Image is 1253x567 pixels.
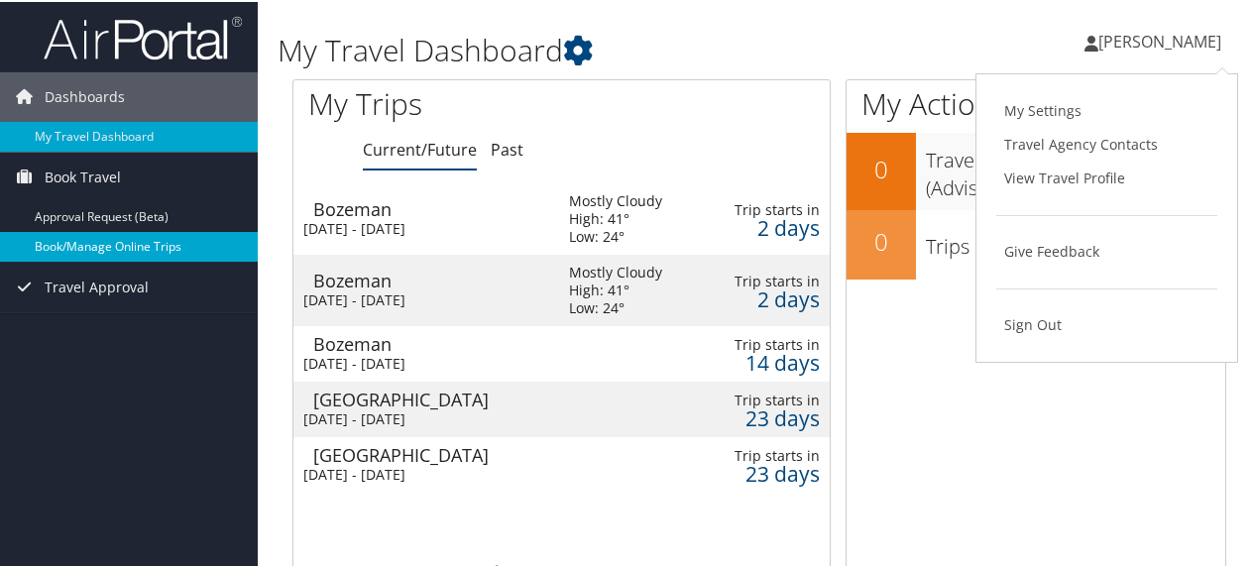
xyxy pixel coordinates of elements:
a: View Travel Profile [996,160,1217,193]
div: [GEOGRAPHIC_DATA] [313,389,549,406]
a: Past [491,137,523,159]
a: [PERSON_NAME] [1084,10,1241,69]
div: Trip starts in [721,390,820,407]
div: High: 41° [569,280,662,297]
a: Give Feedback [996,233,1217,267]
div: [DATE] - [DATE] [303,289,539,307]
div: 23 days [721,463,820,481]
div: [DATE] - [DATE] [303,218,539,236]
span: Dashboards [45,70,125,120]
h1: My Action Items [847,81,1225,123]
div: [DATE] - [DATE] [303,408,539,426]
div: Bozeman [313,198,549,216]
div: Trip starts in [721,334,820,352]
div: 14 days [721,352,820,370]
div: [GEOGRAPHIC_DATA] [313,444,549,462]
a: Current/Future [363,137,477,159]
div: Bozeman [313,270,549,287]
div: Trip starts in [721,271,820,288]
span: [PERSON_NAME] [1098,29,1221,51]
div: Low: 24° [569,226,662,244]
div: 23 days [721,407,820,425]
div: High: 41° [569,208,662,226]
a: 0Travel Approvals Pending (Advisor Booked) [847,131,1225,207]
div: [DATE] - [DATE] [303,464,539,482]
h1: My Travel Dashboard [278,28,920,69]
h3: Travel Approvals Pending (Advisor Booked) [926,135,1225,200]
h3: Trips Missing Hotels [926,221,1225,259]
h1: My Trips [308,81,592,123]
div: Mostly Cloudy [569,262,662,280]
a: My Settings [996,92,1217,126]
div: Mostly Cloudy [569,190,662,208]
div: Trip starts in [721,199,820,217]
h2: 0 [847,223,916,257]
div: Trip starts in [721,445,820,463]
img: airportal-logo.png [44,13,242,59]
a: Sign Out [996,306,1217,340]
div: [DATE] - [DATE] [303,353,539,371]
span: Book Travel [45,151,121,200]
div: Bozeman [313,333,549,351]
div: 2 days [721,217,820,235]
div: Low: 24° [569,297,662,315]
a: 0Trips Missing Hotels [847,208,1225,278]
span: Travel Approval [45,261,149,310]
a: Travel Agency Contacts [996,126,1217,160]
div: 2 days [721,288,820,306]
h2: 0 [847,151,916,184]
